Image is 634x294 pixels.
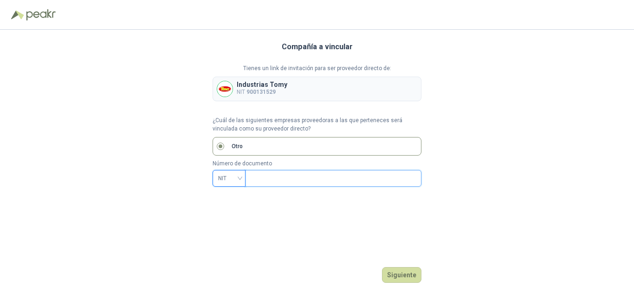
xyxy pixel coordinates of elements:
[237,88,287,97] p: NIT
[237,81,287,88] p: Industrias Tomy
[218,171,240,185] span: NIT
[246,89,276,95] b: 900131529
[213,159,421,168] p: Número de documento
[282,41,353,53] h3: Compañía a vincular
[213,116,421,134] p: ¿Cuál de las siguientes empresas proveedoras a las que perteneces será vinculada como su proveedo...
[232,142,243,151] p: Otro
[213,64,421,73] p: Tienes un link de invitación para ser proveedor directo de:
[382,267,421,283] button: Siguiente
[26,9,56,20] img: Peakr
[217,81,233,97] img: Company Logo
[11,10,24,20] img: Logo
